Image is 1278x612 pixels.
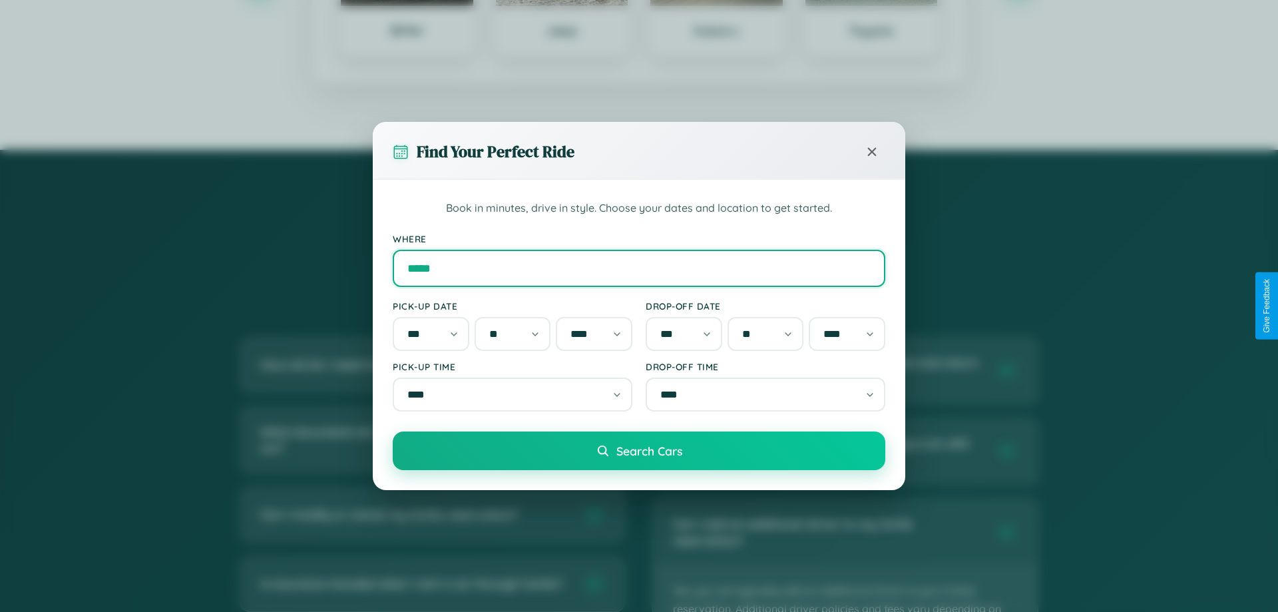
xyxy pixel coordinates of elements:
[393,233,885,244] label: Where
[616,444,682,458] span: Search Cars
[417,141,574,162] h3: Find Your Perfect Ride
[646,361,885,372] label: Drop-off Time
[393,300,632,312] label: Pick-up Date
[393,200,885,217] p: Book in minutes, drive in style. Choose your dates and location to get started.
[646,300,885,312] label: Drop-off Date
[393,361,632,372] label: Pick-up Time
[393,432,885,470] button: Search Cars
